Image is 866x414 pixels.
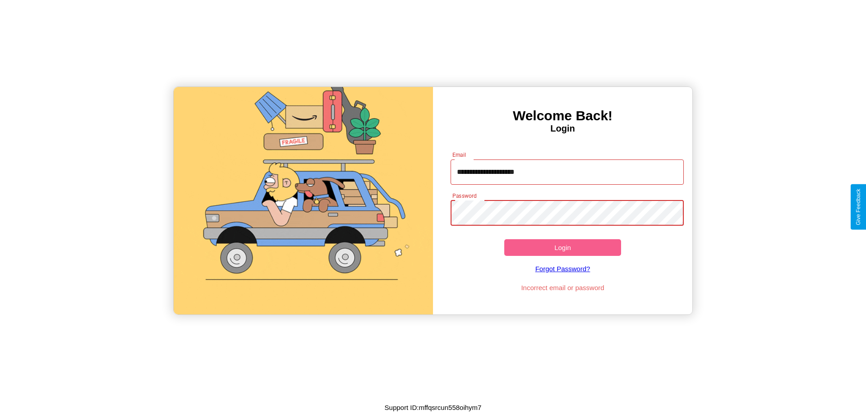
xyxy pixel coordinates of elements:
[452,192,476,200] label: Password
[174,87,433,314] img: gif
[446,282,680,294] p: Incorrect email or password
[385,401,482,414] p: Support ID: mffqsrcun558oihym7
[433,108,692,123] h3: Welcome Back!
[433,123,692,134] h4: Login
[855,189,861,225] div: Give Feedback
[504,239,621,256] button: Login
[452,151,466,159] label: Email
[446,256,680,282] a: Forgot Password?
